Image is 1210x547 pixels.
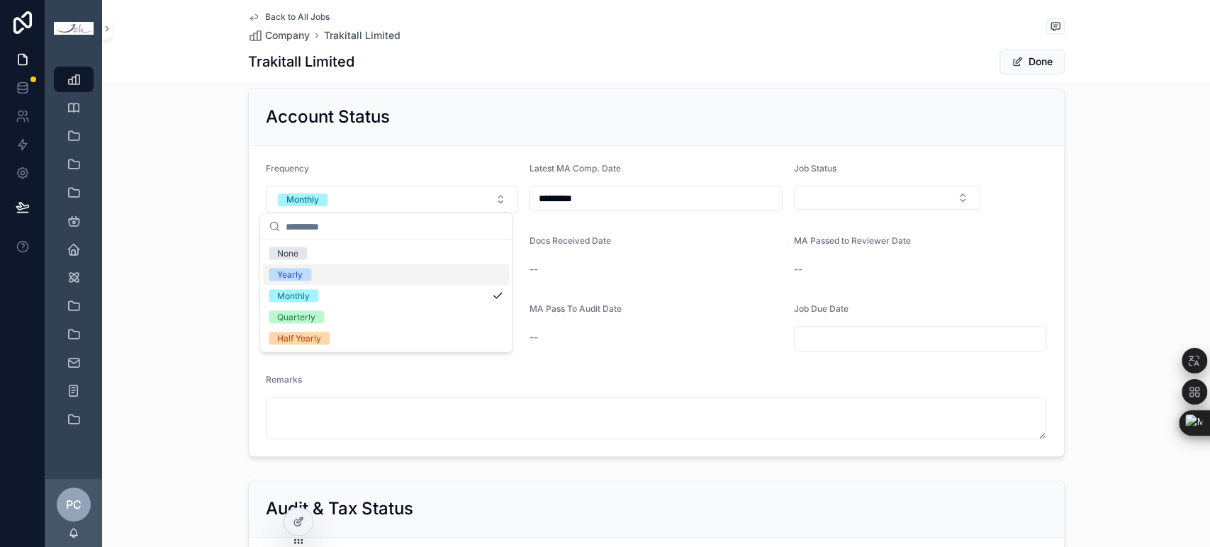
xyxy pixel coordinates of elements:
span: Job Due Date [794,303,848,314]
span: Latest MA Comp. Date [530,163,621,174]
div: Quarterly [277,310,315,323]
a: Trakitall Limited [324,28,400,43]
div: Suggestions [260,239,512,351]
div: Yearly [277,268,303,281]
span: Remarks [266,374,302,385]
div: Half Yearly [277,332,321,344]
img: App logo [54,22,94,35]
h2: Account Status [266,106,390,128]
span: MA Pass To Audit Date [530,303,622,314]
h2: Audit & Tax Status [266,497,413,520]
span: Back to All Jobs [265,11,330,23]
span: PC [66,496,82,513]
h1: Trakitall Limited [248,52,354,72]
span: Company [265,28,310,43]
span: -- [530,330,538,344]
div: scrollable content [45,57,102,451]
span: MA Passed to Reviewer Date [794,235,911,246]
a: Back to All Jobs [248,11,330,23]
span: Docs Received Date [530,235,611,246]
button: Done [999,49,1065,74]
div: None [277,247,298,259]
div: Monthly [277,289,310,302]
span: Job Status [794,163,836,174]
div: Monthly [286,193,319,206]
button: Select Button [266,186,519,213]
span: -- [530,262,538,276]
a: Company [248,28,310,43]
span: -- [794,262,802,276]
button: Select Button [794,186,981,210]
span: Frequency [266,163,309,174]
